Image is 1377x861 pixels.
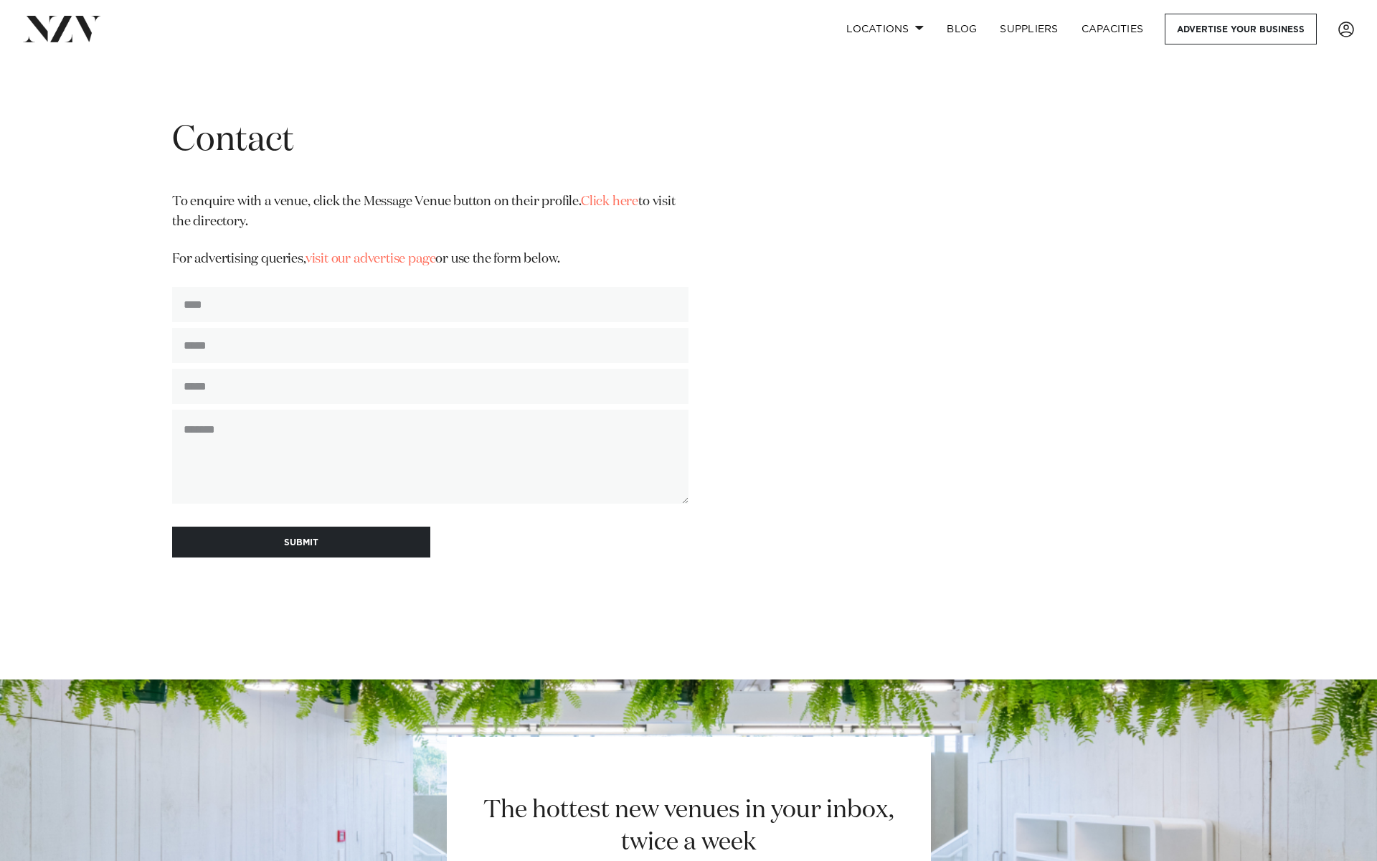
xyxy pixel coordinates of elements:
[172,192,688,232] p: To enquire with a venue, click the Message Venue button on their profile. to visit the directory.
[172,118,688,164] h1: Contact
[835,14,935,44] a: Locations
[306,253,436,265] a: visit our advertise page
[988,14,1069,44] a: SUPPLIERS
[466,794,912,859] h2: The hottest new venues in your inbox, twice a week
[23,16,101,42] img: nzv-logo.png
[172,250,688,270] p: For advertising queries, or use the form below.
[172,527,430,557] button: SUBMIT
[1165,14,1317,44] a: Advertise your business
[935,14,988,44] a: BLOG
[1070,14,1155,44] a: Capacities
[581,195,638,208] a: Click here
